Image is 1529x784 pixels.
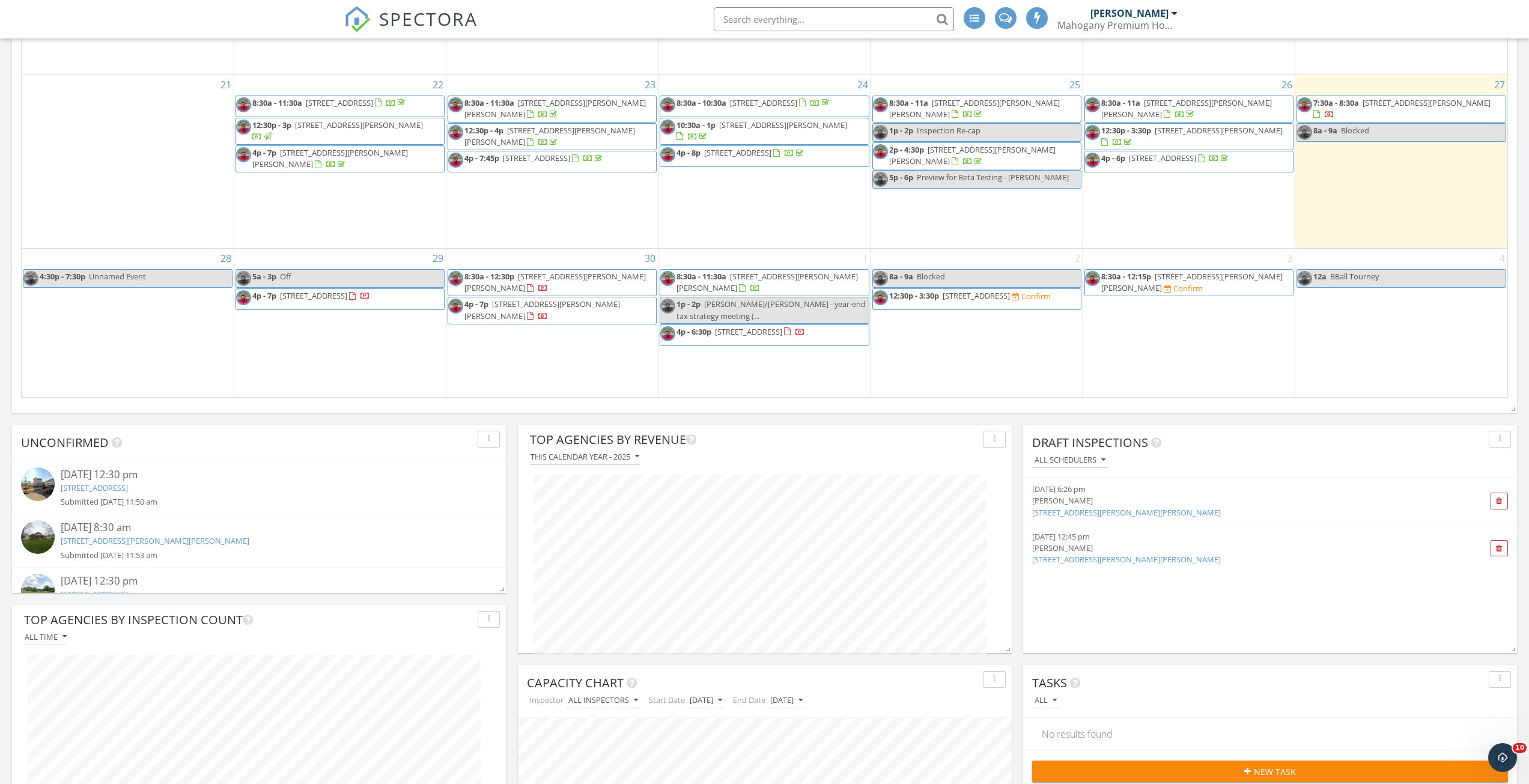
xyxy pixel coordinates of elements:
button: All [1032,693,1059,709]
a: 4p - 6:30p [STREET_ADDRESS] [660,324,869,346]
span: 12:30p - 3:30p [1101,125,1151,136]
a: 8:30a - 12:30p [STREET_ADDRESS][PERSON_NAME][PERSON_NAME] [464,271,646,293]
div: All Inspectors [568,696,638,705]
span: 7:30a - 8:30a [1313,97,1359,108]
a: 8:30a - 11a [STREET_ADDRESS][PERSON_NAME][PERSON_NAME] [872,96,1081,123]
a: Go to September 21, 2025 [218,75,234,94]
span: [STREET_ADDRESS] [730,97,797,108]
div: This calendar year - 2025 [530,452,639,461]
span: [STREET_ADDRESS] [306,97,373,108]
span: [STREET_ADDRESS] [280,290,347,301]
img: 20221122_120445_2.jpg [236,147,251,162]
a: 8:30a - 11a [STREET_ADDRESS][PERSON_NAME][PERSON_NAME] [1101,97,1272,120]
a: [STREET_ADDRESS] [61,589,128,600]
a: 12:30p - 4p [STREET_ADDRESS][PERSON_NAME][PERSON_NAME] [464,125,635,147]
div: Confirm [1021,291,1051,301]
span: [STREET_ADDRESS][PERSON_NAME][PERSON_NAME] [464,125,635,147]
img: 20221122_120445_2.jpg [660,299,675,314]
span: [STREET_ADDRESS][PERSON_NAME] [1363,97,1491,108]
span: Unnamed Event [89,271,146,282]
a: 4p - 6p [STREET_ADDRESS] [1101,153,1230,163]
div: [DATE] [690,696,722,705]
div: [PERSON_NAME] [1032,542,1429,554]
span: 8:30a - 10:30a [676,97,726,108]
td: Go to September 24, 2025 [658,74,871,249]
td: Go to September 30, 2025 [446,249,658,397]
img: 20221122_120445_2.jpg [448,153,463,168]
span: 12:30p - 3p [252,120,291,130]
a: 10:30a - 1p [STREET_ADDRESS][PERSON_NAME] [660,118,869,145]
span: 8:30a - 12:30p [464,271,514,282]
a: 10:30a - 1p [STREET_ADDRESS][PERSON_NAME] [676,120,847,142]
span: [STREET_ADDRESS][PERSON_NAME][PERSON_NAME] [1101,97,1272,120]
td: Go to October 1, 2025 [658,249,871,397]
td: Go to September 21, 2025 [22,74,234,249]
a: 4p - 7p [STREET_ADDRESS][PERSON_NAME][PERSON_NAME] [464,299,620,321]
button: This calendar year - 2025 [530,449,640,465]
span: [STREET_ADDRESS] [1129,153,1196,163]
img: 20221122_120445_2.jpg [448,125,463,140]
a: 8:30a - 11:30a [STREET_ADDRESS] [252,97,407,108]
span: Tasks [1032,675,1067,691]
span: [STREET_ADDRESS][PERSON_NAME] [719,120,847,130]
span: [STREET_ADDRESS] [704,147,771,158]
span: Capacity Chart [527,675,624,691]
span: Inspection Re-cap [917,125,980,136]
a: Go to September 30, 2025 [642,249,658,268]
div: [DATE] 12:45 pm [1032,531,1429,542]
a: 8:30a - 12:15p [STREET_ADDRESS][PERSON_NAME][PERSON_NAME] Confirm [1084,269,1293,296]
a: [DATE] 12:30 pm [STREET_ADDRESS] Submitted [DATE] 8:13 am [21,574,497,614]
a: Go to September 29, 2025 [430,249,446,268]
input: Search everything... [714,7,954,31]
div: [PERSON_NAME] [1090,7,1169,19]
div: Top Agencies by Inspection Count [24,611,473,629]
iframe: Intercom live chat [1488,743,1517,772]
div: No results found [1033,718,1507,750]
td: Go to October 3, 2025 [1083,249,1295,397]
a: Go to September 28, 2025 [218,249,234,268]
span: [STREET_ADDRESS][PERSON_NAME][PERSON_NAME] [1101,271,1283,293]
img: 20221122_120445_2.jpg [873,290,888,305]
div: [DATE] 6:26 pm [1032,484,1429,495]
span: 10:30a - 1p [676,120,716,130]
button: [DATE] [768,693,805,709]
td: Go to September 29, 2025 [234,249,446,397]
a: 12:30p - 3:30p [STREET_ADDRESS] Confirm [872,288,1081,310]
a: Go to September 24, 2025 [855,75,871,94]
img: 20221122_120445_2.jpg [1085,97,1100,112]
a: [DATE] 6:26 pm [PERSON_NAME] [STREET_ADDRESS][PERSON_NAME][PERSON_NAME] [1032,484,1429,518]
span: 4p - 7p [464,299,488,309]
td: Go to September 26, 2025 [1083,74,1295,249]
span: 4p - 7p [252,147,276,158]
td: Go to October 2, 2025 [871,249,1083,397]
span: [PERSON_NAME]/[PERSON_NAME] - year-end tax strategy meeting (... [676,299,866,321]
img: 20221122_120445_2.jpg [1085,125,1100,140]
span: 12:30p - 4p [464,125,503,136]
a: 8:30a - 11a [STREET_ADDRESS][PERSON_NAME][PERSON_NAME] [1084,96,1293,123]
img: 20221122_120445_2.jpg [23,271,38,286]
img: 20221122_120445_2.jpg [873,271,888,286]
label: End Date [731,692,768,708]
img: 20221122_120445_2.jpg [1085,271,1100,286]
div: [DATE] 12:30 pm [61,574,457,589]
span: 8:30a - 11a [889,97,928,108]
a: 8:30a - 11:30a [STREET_ADDRESS] [236,96,445,117]
a: 8:30a - 11:30a [STREET_ADDRESS][PERSON_NAME][PERSON_NAME] [660,269,869,296]
td: Go to September 28, 2025 [22,249,234,397]
a: 4p - 7:45p [STREET_ADDRESS] [448,151,657,172]
a: Go to September 25, 2025 [1067,75,1083,94]
span: 8a - 9a [1313,125,1337,136]
td: Go to September 23, 2025 [446,74,658,249]
a: 2p - 4:30p [STREET_ADDRESS][PERSON_NAME][PERSON_NAME] [889,144,1056,166]
img: 20221122_120445_2.jpg [660,147,675,162]
span: Draft Inspections [1032,434,1148,451]
a: Confirm [1012,291,1051,302]
a: Go to September 26, 2025 [1279,75,1295,94]
a: 12:30p - 3p [STREET_ADDRESS][PERSON_NAME] [252,120,423,142]
a: Go to October 1, 2025 [860,249,871,268]
img: 20221122_120445_2.jpg [873,144,888,159]
img: 20221122_120445_2.jpg [660,120,675,135]
span: 4p - 6p [1101,153,1125,163]
button: All Inspectors [566,693,640,709]
a: [DATE] 8:30 am [STREET_ADDRESS][PERSON_NAME][PERSON_NAME] Submitted [DATE] 11:53 am [21,520,497,561]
